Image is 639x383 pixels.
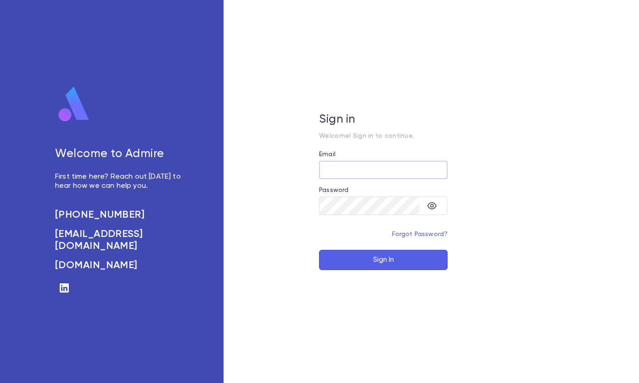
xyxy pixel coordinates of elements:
p: First time here? Reach out [DATE] to hear how we can help you. [55,172,187,191]
h5: Welcome to Admire [55,147,187,161]
button: Sign In [319,250,448,270]
a: [EMAIL_ADDRESS][DOMAIN_NAME] [55,228,187,252]
a: [PHONE_NUMBER] [55,209,187,221]
label: Password [319,186,348,194]
a: Forgot Password? [392,231,448,237]
p: Welcome! Sign in to continue. [319,132,448,140]
a: [DOMAIN_NAME] [55,259,187,271]
h5: Sign in [319,113,448,127]
label: Email [319,151,336,158]
img: logo [55,86,93,123]
button: toggle password visibility [423,197,441,215]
